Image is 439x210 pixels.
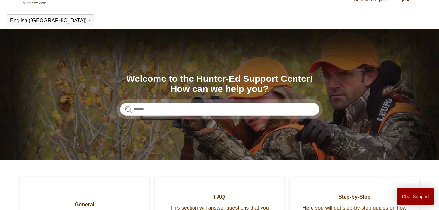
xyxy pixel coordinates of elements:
span: FAQ [165,193,274,201]
button: Chat Support [397,188,434,205]
span: Step-by-Step [300,193,409,201]
h1: Welcome to the Hunter-Ed Support Center! How can we help you? [120,74,319,94]
button: English ([GEOGRAPHIC_DATA]) [10,18,91,24]
input: Search [120,103,319,116]
span: General [30,201,139,209]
